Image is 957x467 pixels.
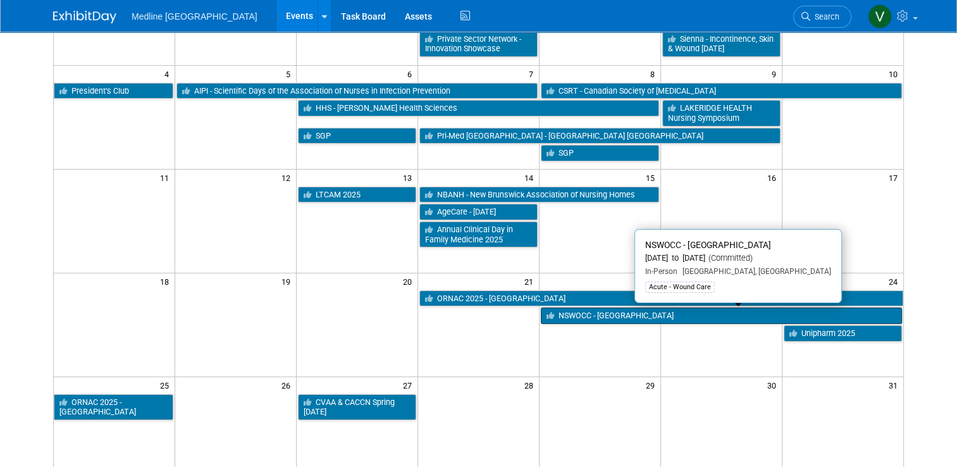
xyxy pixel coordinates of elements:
[419,31,538,57] a: Private Sector Network - Innovation Showcase
[793,6,851,28] a: Search
[159,377,175,393] span: 25
[645,240,771,250] span: NSWOCC - [GEOGRAPHIC_DATA]
[887,273,903,289] span: 24
[159,170,175,185] span: 11
[419,204,538,220] a: AgeCare - [DATE]
[887,170,903,185] span: 17
[419,290,903,307] a: ORNAC 2025 - [GEOGRAPHIC_DATA]
[54,83,173,99] a: President’s Club
[541,83,902,99] a: CSRT - Canadian Society of [MEDICAL_DATA]
[649,66,660,82] span: 8
[662,31,781,57] a: Sienna - Incontinence, Skin & Wound [DATE]
[402,170,417,185] span: 13
[419,187,659,203] a: NBANH - New Brunswick Association of Nursing Homes
[645,282,715,293] div: Acute - Wound Care
[419,221,538,247] a: Annual Clinical Day in Family Medicine 2025
[887,66,903,82] span: 10
[770,66,782,82] span: 9
[662,100,781,126] a: LAKERIDGE HEALTH Nursing Symposium
[645,170,660,185] span: 15
[541,308,902,324] a: NSWOCC - [GEOGRAPHIC_DATA]
[402,273,417,289] span: 20
[280,170,296,185] span: 12
[159,273,175,289] span: 18
[280,273,296,289] span: 19
[528,66,539,82] span: 7
[766,377,782,393] span: 30
[645,253,831,264] div: [DATE] to [DATE]
[887,377,903,393] span: 31
[419,128,781,144] a: Pri-Med [GEOGRAPHIC_DATA] - [GEOGRAPHIC_DATA] [GEOGRAPHIC_DATA]
[163,66,175,82] span: 4
[54,394,173,420] a: ORNAC 2025 - [GEOGRAPHIC_DATA]
[677,267,831,276] span: [GEOGRAPHIC_DATA], [GEOGRAPHIC_DATA]
[132,11,257,22] span: Medline [GEOGRAPHIC_DATA]
[406,66,417,82] span: 6
[541,145,659,161] a: SGP
[53,11,116,23] img: ExhibitDay
[523,170,539,185] span: 14
[705,253,753,263] span: (Committed)
[280,377,296,393] span: 26
[868,4,892,28] img: Vahid Mohammadi
[766,170,782,185] span: 16
[645,377,660,393] span: 29
[645,267,677,276] span: In-Person
[523,377,539,393] span: 28
[523,273,539,289] span: 21
[298,394,416,420] a: CVAA & CACCN Spring [DATE]
[298,100,659,116] a: HHS - [PERSON_NAME] Health Sciences
[285,66,296,82] span: 5
[298,187,416,203] a: LTCAM 2025
[402,377,417,393] span: 27
[810,12,839,22] span: Search
[176,83,538,99] a: AIPI - Scientific Days of the Association of Nurses in Infection Prevention
[298,128,416,144] a: SGP
[784,325,902,342] a: Unipharm 2025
